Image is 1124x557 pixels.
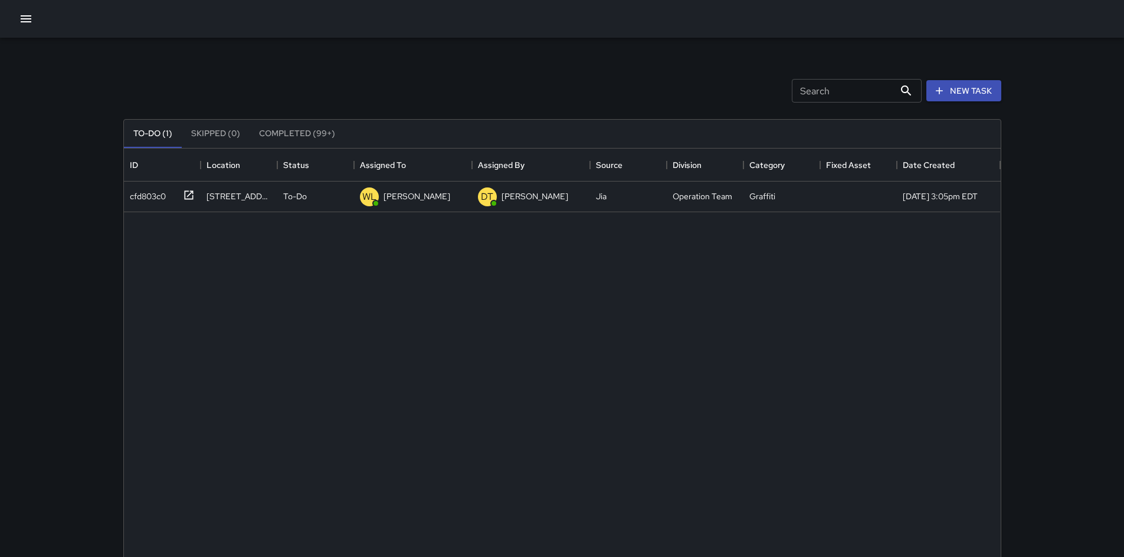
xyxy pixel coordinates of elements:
[472,149,590,182] div: Assigned By
[354,149,472,182] div: Assigned To
[124,120,182,148] button: To-Do (1)
[125,186,166,202] div: cfd803c0
[360,149,406,182] div: Assigned To
[283,190,307,202] p: To-Do
[749,149,785,182] div: Category
[124,149,201,182] div: ID
[667,149,743,182] div: Division
[502,190,568,202] p: [PERSON_NAME]
[826,149,871,182] div: Fixed Asset
[903,149,955,182] div: Date Created
[481,190,493,204] p: DT
[749,190,775,202] div: Graffiti
[207,149,240,182] div: Location
[283,149,309,182] div: Status
[743,149,820,182] div: Category
[250,120,345,148] button: Completed (99+)
[673,190,732,202] div: Operation Team
[207,190,271,202] div: 16 College Street
[590,149,667,182] div: Source
[478,149,525,182] div: Assigned By
[673,149,702,182] div: Division
[596,149,622,182] div: Source
[362,190,376,204] p: WL
[384,190,450,202] p: [PERSON_NAME]
[182,120,250,148] button: Skipped (0)
[277,149,354,182] div: Status
[897,149,1000,182] div: Date Created
[201,149,277,182] div: Location
[926,80,1001,102] button: New Task
[596,190,607,202] div: Jia
[903,190,978,202] div: 8/27/2025, 3:05pm EDT
[130,149,138,182] div: ID
[820,149,897,182] div: Fixed Asset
